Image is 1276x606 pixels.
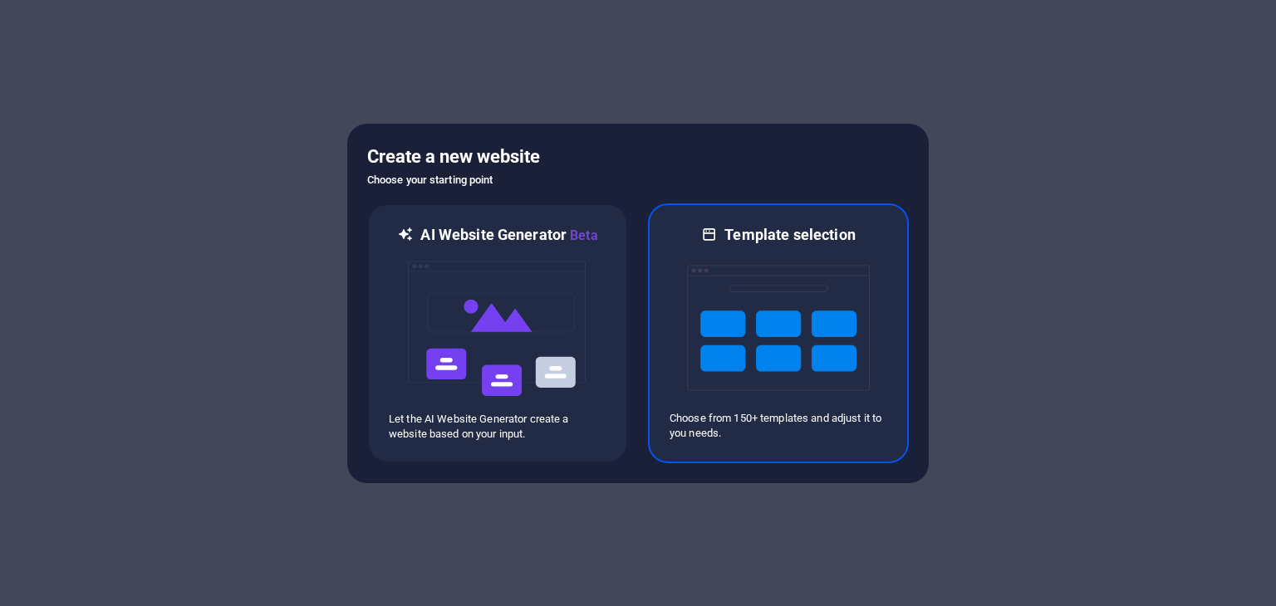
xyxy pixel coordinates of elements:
[406,246,589,412] img: ai
[367,170,909,190] h6: Choose your starting point
[389,412,606,442] p: Let the AI Website Generator create a website based on your input.
[670,411,887,441] p: Choose from 150+ templates and adjust it to you needs.
[724,225,855,245] h6: Template selection
[367,203,628,463] div: AI Website GeneratorBetaaiLet the AI Website Generator create a website based on your input.
[367,144,909,170] h5: Create a new website
[648,203,909,463] div: Template selectionChoose from 150+ templates and adjust it to you needs.
[420,225,597,246] h6: AI Website Generator
[567,227,598,243] span: Beta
